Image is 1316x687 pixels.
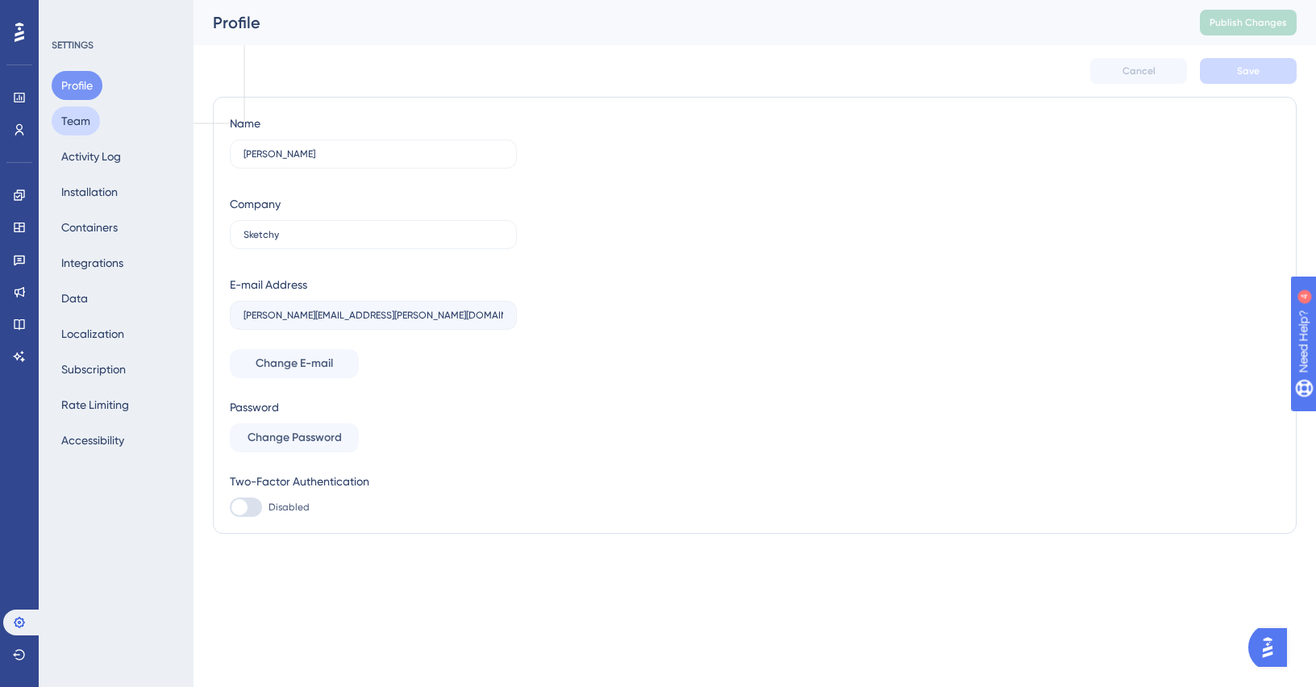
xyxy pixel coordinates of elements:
[244,148,503,160] input: Name Surname
[112,8,117,21] div: 4
[52,39,182,52] div: SETTINGS
[230,349,359,378] button: Change E-mail
[248,428,342,448] span: Change Password
[1210,16,1287,29] span: Publish Changes
[38,4,101,23] span: Need Help?
[230,114,260,133] div: Name
[52,177,127,206] button: Installation
[1237,65,1260,77] span: Save
[1122,65,1156,77] span: Cancel
[269,501,310,514] span: Disabled
[52,213,127,242] button: Containers
[1200,58,1297,84] button: Save
[230,472,517,491] div: Two-Factor Authentication
[52,319,134,348] button: Localization
[244,229,503,240] input: Company Name
[52,284,98,313] button: Data
[52,142,131,171] button: Activity Log
[52,426,134,455] button: Accessibility
[230,423,359,452] button: Change Password
[1090,58,1187,84] button: Cancel
[230,275,307,294] div: E-mail Address
[213,11,1160,34] div: Profile
[52,390,139,419] button: Rate Limiting
[230,398,517,417] div: Password
[244,310,503,321] input: E-mail Address
[1200,10,1297,35] button: Publish Changes
[52,106,100,135] button: Team
[52,355,135,384] button: Subscription
[1248,623,1297,672] iframe: UserGuiding AI Assistant Launcher
[256,354,333,373] span: Change E-mail
[230,194,281,214] div: Company
[52,248,133,277] button: Integrations
[52,71,102,100] button: Profile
